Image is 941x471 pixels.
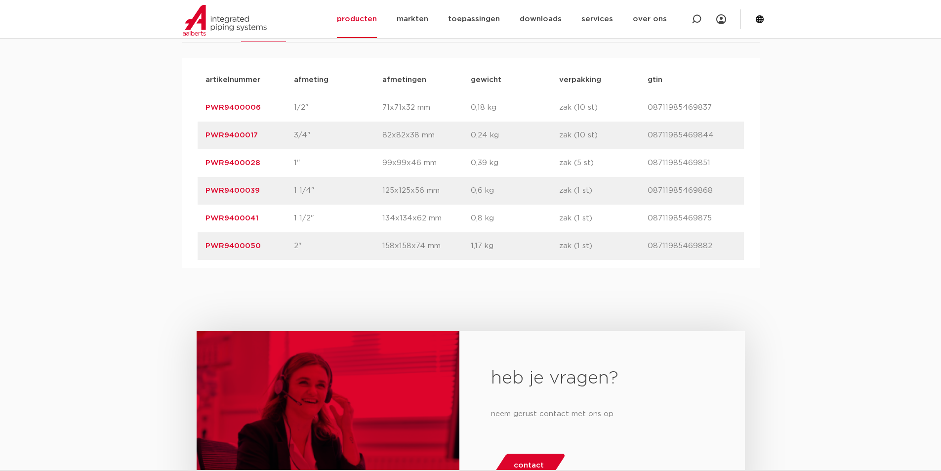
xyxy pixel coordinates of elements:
[294,185,382,197] p: 1 1/4"
[294,213,382,224] p: 1 1/2"
[205,104,261,111] a: PWR9400006
[205,159,260,167] a: PWR9400028
[382,129,471,141] p: 82x82x38 mm
[471,213,559,224] p: 0,8 kg
[294,129,382,141] p: 3/4"
[205,214,258,222] a: PWR9400041
[559,185,648,197] p: zak (1 st)
[205,242,261,250] a: PWR9400050
[294,102,382,114] p: 1/2"
[382,157,471,169] p: 99x99x46 mm
[205,131,258,139] a: PWR9400017
[205,74,294,86] p: artikelnummer
[294,240,382,252] p: 2"
[648,213,736,224] p: 08711985469875
[559,102,648,114] p: zak (10 st)
[382,74,471,86] p: afmetingen
[559,213,648,224] p: zak (1 st)
[559,74,648,86] p: verpakking
[559,129,648,141] p: zak (10 st)
[294,74,382,86] p: afmeting
[648,157,736,169] p: 08711985469851
[471,129,559,141] p: 0,24 kg
[382,213,471,224] p: 134x134x62 mm
[648,74,736,86] p: gtin
[648,240,736,252] p: 08711985469882
[471,102,559,114] p: 0,18 kg
[382,185,471,197] p: 125x125x56 mm
[382,102,471,114] p: 71x71x32 mm
[559,240,648,252] p: zak (1 st)
[471,240,559,252] p: 1,17 kg
[294,157,382,169] p: 1"
[491,367,713,390] h2: heb je vragen?
[648,185,736,197] p: 08711985469868
[382,240,471,252] p: 158x158x74 mm
[648,129,736,141] p: 08711985469844
[471,157,559,169] p: 0,39 kg
[471,185,559,197] p: 0,6 kg
[471,74,559,86] p: gewicht
[205,187,260,194] a: PWR9400039
[491,406,713,422] p: neem gerust contact met ons op
[648,102,736,114] p: 08711985469837
[559,157,648,169] p: zak (5 st)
